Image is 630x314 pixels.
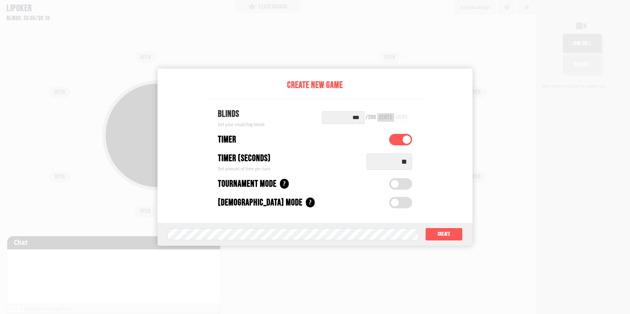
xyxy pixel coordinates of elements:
div: ? [280,179,289,189]
div: Blinds [218,107,265,121]
div: Tournament Mode [218,177,277,191]
div: chips [396,115,408,120]
div: Create New Game [205,78,425,92]
div: Set amount of time per turn [218,165,360,172]
div: [DEMOGRAPHIC_DATA] Mode [218,196,303,210]
div: Timer (seconds) [218,152,271,165]
div: Timer [218,133,236,147]
div: cents [379,115,392,120]
div: Set your small/big blinds [218,121,265,128]
div: / 200 [366,115,376,120]
div: ? [306,198,315,207]
button: Create [425,228,463,241]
